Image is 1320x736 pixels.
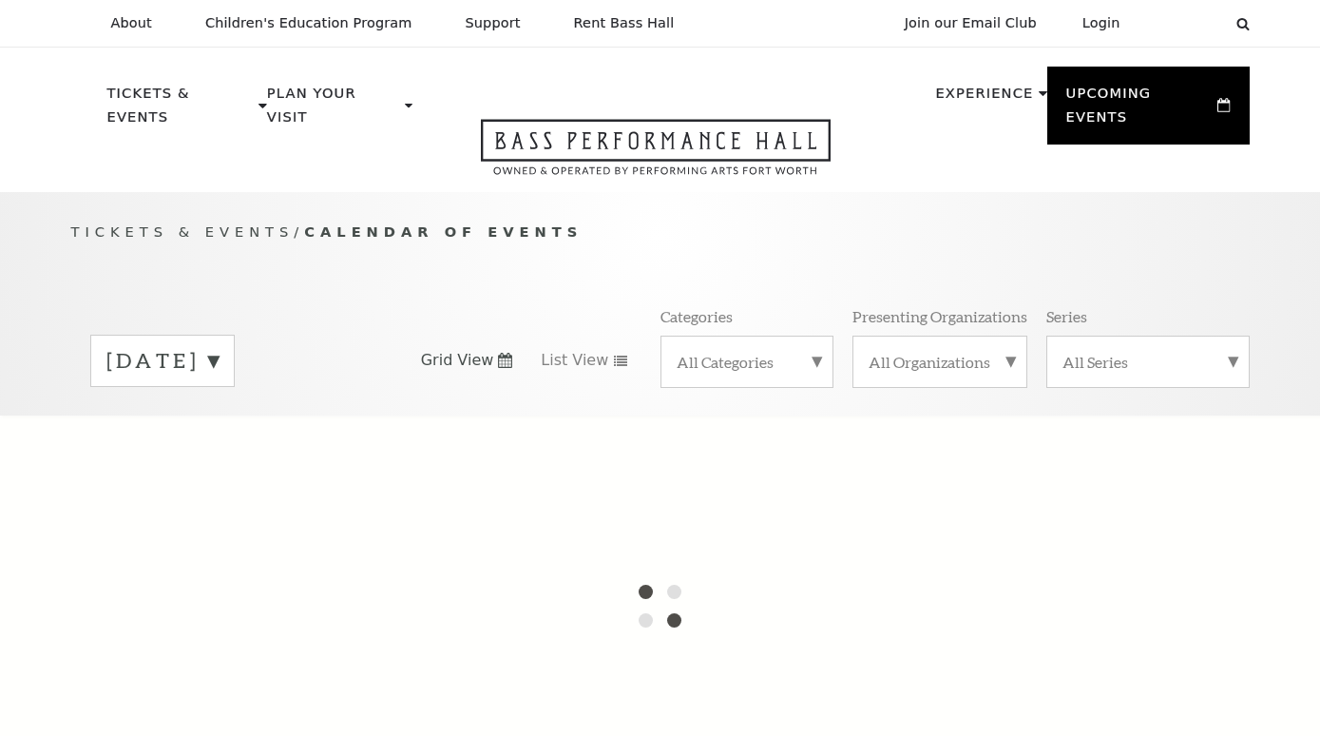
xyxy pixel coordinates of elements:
label: All Series [1062,352,1234,372]
p: Children's Education Program [205,15,412,31]
label: All Categories [677,352,817,372]
span: List View [541,350,608,371]
p: Support [466,15,521,31]
span: Grid View [421,350,494,371]
p: Categories [660,306,733,326]
p: Rent Bass Hall [574,15,675,31]
p: Plan Your Visit [267,82,400,140]
span: Calendar of Events [304,223,583,240]
p: Series [1046,306,1087,326]
span: Tickets & Events [71,223,295,240]
select: Select: [1151,14,1218,32]
p: Presenting Organizations [852,306,1027,326]
p: About [111,15,152,31]
p: Upcoming Events [1066,82,1214,140]
p: Experience [935,82,1033,116]
p: Tickets & Events [107,82,255,140]
label: All Organizations [869,352,1011,372]
p: / [71,221,1250,244]
label: [DATE] [106,346,219,376]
